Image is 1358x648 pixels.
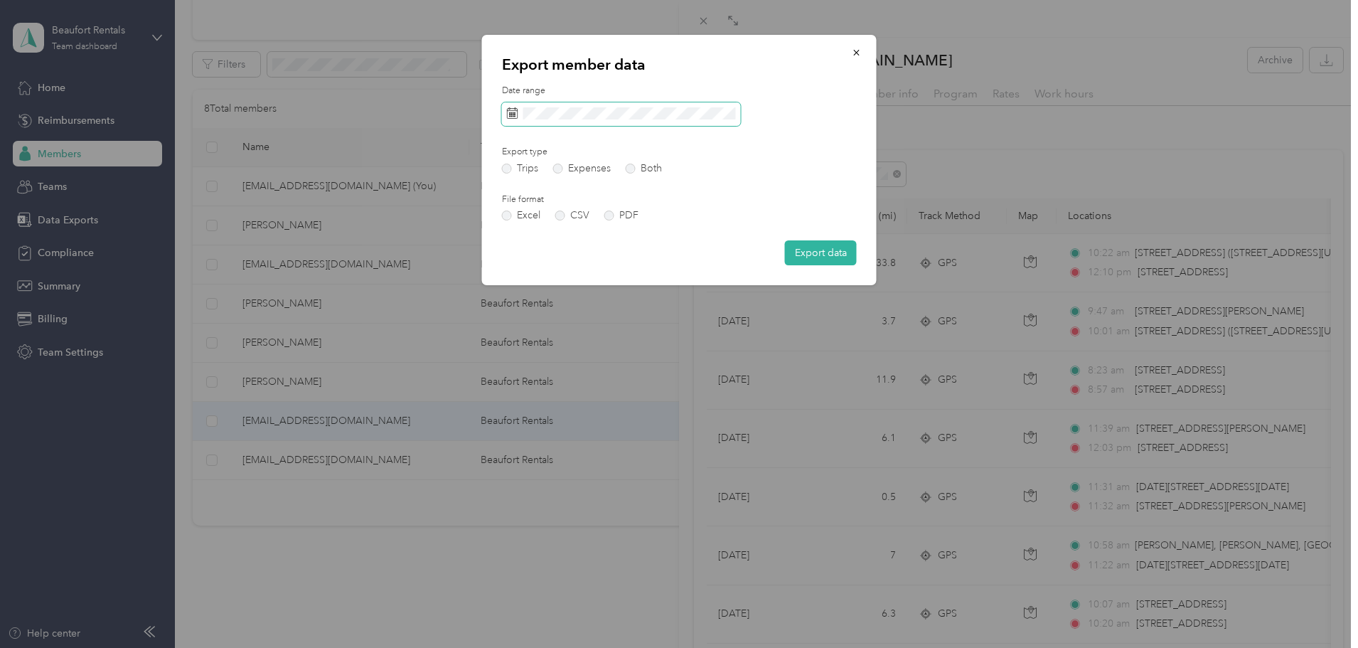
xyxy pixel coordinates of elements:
label: Excel [502,211,540,221]
label: Expenses [553,164,611,174]
p: Export member data [502,55,857,75]
iframe: Everlance-gr Chat Button Frame [1278,568,1358,648]
button: Export data [785,240,857,265]
label: Date range [502,85,857,97]
label: Both [626,164,662,174]
label: Trips [502,164,538,174]
label: CSV [555,211,589,221]
label: Export type [502,146,661,159]
label: File format [502,193,661,206]
label: PDF [604,211,638,221]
